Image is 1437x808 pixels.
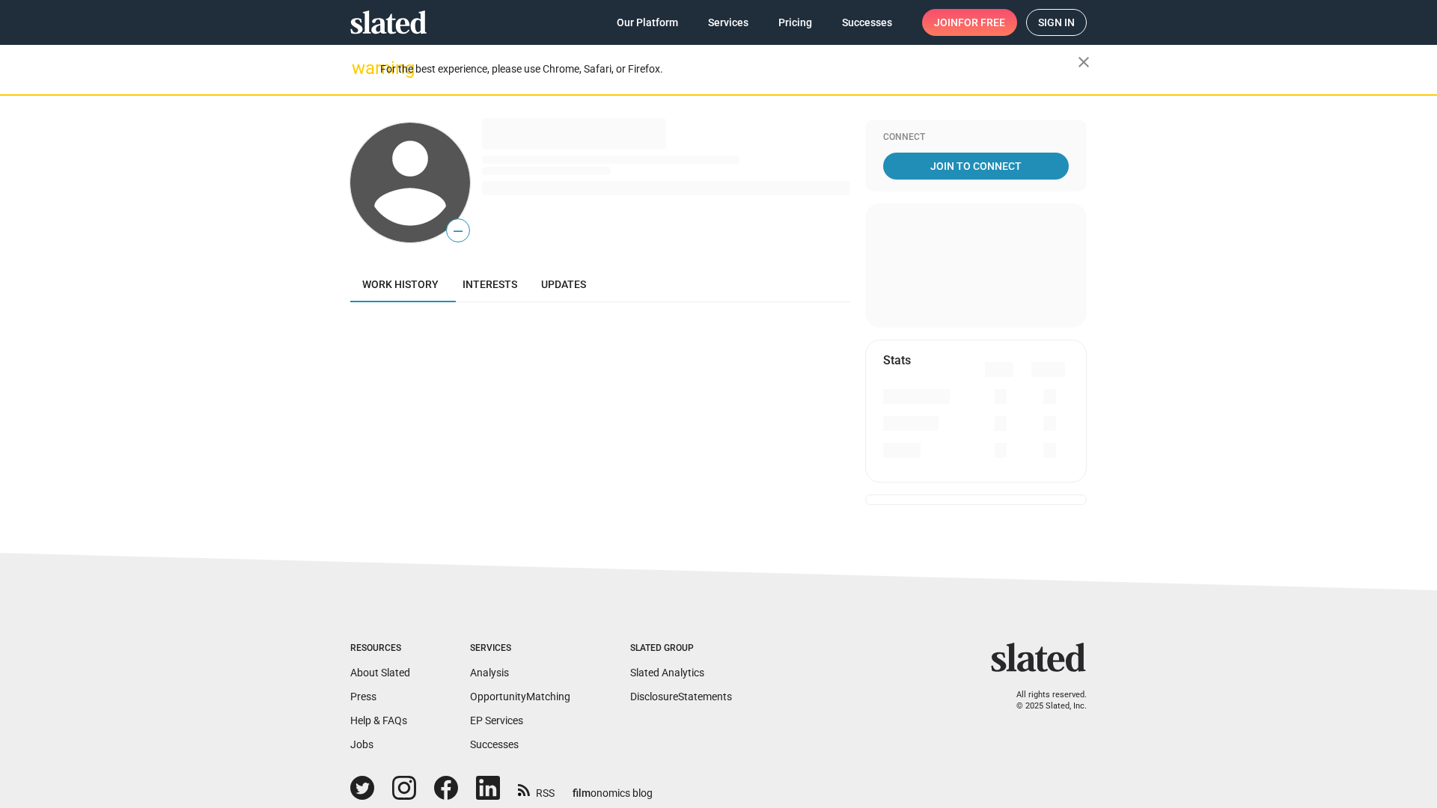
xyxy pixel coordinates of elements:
a: Jobs [350,738,373,750]
a: Work history [350,266,451,302]
span: Pricing [778,9,812,36]
a: Pricing [766,9,824,36]
span: Sign in [1038,10,1075,35]
div: Services [470,643,570,655]
a: Join To Connect [883,153,1069,180]
a: Slated Analytics [630,667,704,679]
a: Analysis [470,667,509,679]
span: Successes [842,9,892,36]
a: EP Services [470,714,523,726]
span: film [573,787,591,799]
a: Our Platform [605,9,690,36]
a: Services [696,9,760,36]
div: Slated Group [630,643,732,655]
a: RSS [518,777,555,801]
a: About Slated [350,667,410,679]
a: DisclosureStatements [630,691,732,703]
p: All rights reserved. © 2025 Slated, Inc. [1001,690,1087,711]
a: Help & FAQs [350,714,407,726]
span: Join [934,9,1005,36]
span: Join To Connect [886,153,1066,180]
span: Services [708,9,748,36]
span: Work history [362,278,439,290]
a: Updates [529,266,598,302]
mat-card-title: Stats [883,352,911,368]
div: Resources [350,643,410,655]
div: Connect [883,132,1069,144]
span: — [447,221,469,241]
a: filmonomics blog [573,774,653,801]
span: Updates [541,278,586,290]
mat-icon: warning [352,59,370,77]
a: Successes [830,9,904,36]
span: Interests [463,278,517,290]
div: For the best experience, please use Chrome, Safari, or Firefox. [380,59,1078,79]
span: Our Platform [617,9,678,36]
a: Sign in [1026,9,1087,36]
span: for free [958,9,1005,36]
mat-icon: close [1075,53,1093,71]
a: Successes [470,738,519,750]
a: Press [350,691,376,703]
a: Interests [451,266,529,302]
a: OpportunityMatching [470,691,570,703]
a: Joinfor free [922,9,1017,36]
